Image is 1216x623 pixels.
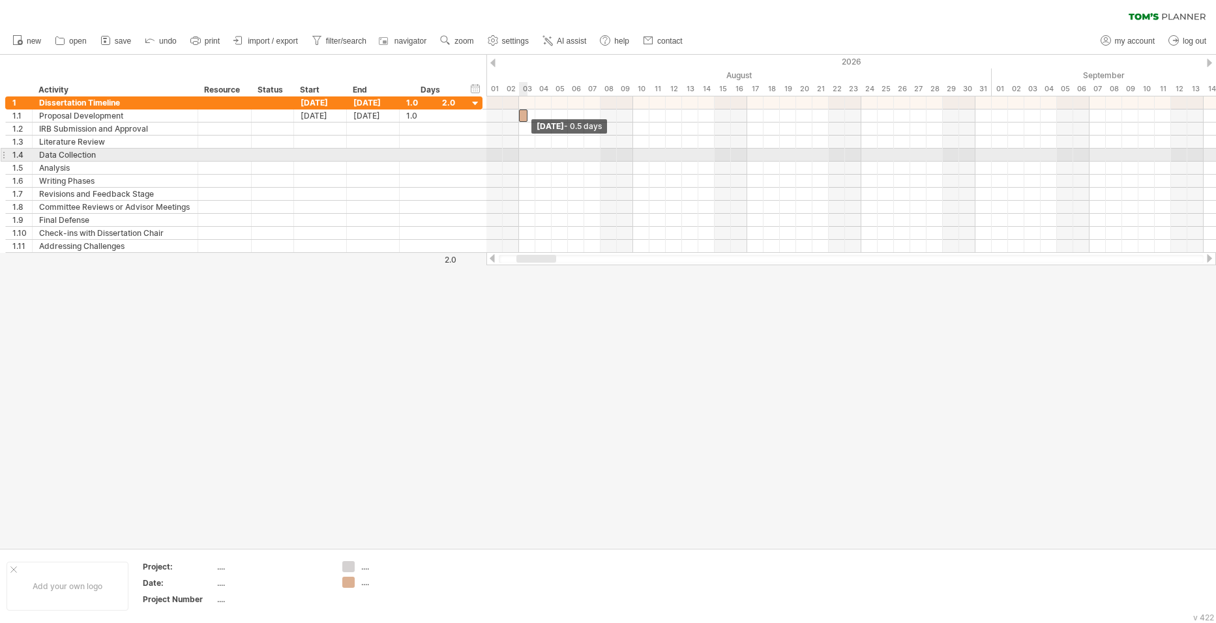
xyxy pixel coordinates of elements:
[12,240,32,252] div: 1.11
[12,227,32,239] div: 1.10
[633,82,649,96] div: Monday, 10 August 2026
[894,82,910,96] div: Wednesday, 26 August 2026
[12,214,32,226] div: 1.9
[617,82,633,96] div: Sunday, 9 August 2026
[1024,82,1041,96] div: Thursday, 3 September 2026
[539,33,590,50] a: AI assist
[1115,36,1155,46] span: my account
[959,82,975,96] div: Sunday, 30 August 2026
[747,82,764,96] div: Monday, 17 August 2026
[519,82,535,96] div: Monday, 3 August 2026
[1073,82,1090,96] div: Sunday, 6 September 2026
[614,36,629,46] span: help
[217,577,327,588] div: ....
[300,83,339,96] div: Start
[12,136,32,148] div: 1.3
[39,136,191,148] div: Literature Review
[115,36,131,46] span: save
[861,82,878,96] div: Monday, 24 August 2026
[597,33,633,50] a: help
[484,33,533,50] a: settings
[230,33,302,50] a: import / export
[666,82,682,96] div: Wednesday, 12 August 2026
[143,577,215,588] div: Date:
[698,82,715,96] div: Friday, 14 August 2026
[975,82,992,96] div: Monday, 31 August 2026
[12,175,32,187] div: 1.6
[52,33,91,50] a: open
[39,149,191,161] div: Data Collection
[1097,33,1159,50] a: my account
[400,255,456,265] div: 2.0
[39,227,191,239] div: Check-ins with Dissertation Chair
[564,121,602,131] span: - 0.5 days
[38,83,190,96] div: Activity
[829,82,845,96] div: Saturday, 22 August 2026
[731,82,747,96] div: Sunday, 16 August 2026
[69,36,87,46] span: open
[1122,82,1138,96] div: Wednesday, 9 September 2026
[12,123,32,135] div: 1.2
[486,82,503,96] div: Saturday, 1 August 2026
[454,36,473,46] span: zoom
[1193,613,1214,622] div: v 422
[308,33,370,50] a: filter/search
[552,82,568,96] div: Wednesday, 5 August 2026
[27,36,41,46] span: new
[399,83,461,96] div: Days
[640,33,687,50] a: contact
[531,119,607,134] div: [DATE]
[347,96,400,109] div: [DATE]
[780,82,796,96] div: Wednesday, 19 August 2026
[486,68,992,82] div: August 2026
[535,82,552,96] div: Tuesday, 4 August 2026
[141,33,181,50] a: undo
[97,33,135,50] a: save
[12,201,32,213] div: 1.8
[927,82,943,96] div: Friday, 28 August 2026
[294,109,347,122] div: [DATE]
[557,36,586,46] span: AI assist
[187,33,224,50] a: print
[584,82,601,96] div: Friday, 7 August 2026
[39,201,191,213] div: Committee Reviews or Advisor Meetings
[1165,33,1210,50] a: log out
[682,82,698,96] div: Thursday, 13 August 2026
[1041,82,1057,96] div: Friday, 4 September 2026
[1155,82,1171,96] div: Friday, 11 September 2026
[39,162,191,174] div: Analysis
[812,82,829,96] div: Friday, 21 August 2026
[39,214,191,226] div: Final Defense
[764,82,780,96] div: Tuesday, 18 August 2026
[12,109,32,122] div: 1.1
[406,109,455,122] div: 1.0
[377,33,430,50] a: navigator
[9,33,45,50] a: new
[878,82,894,96] div: Tuesday, 25 August 2026
[39,109,191,122] div: Proposal Development
[910,82,927,96] div: Thursday, 27 August 2026
[845,82,861,96] div: Sunday, 23 August 2026
[1008,82,1024,96] div: Wednesday, 2 September 2026
[568,82,584,96] div: Thursday, 6 August 2026
[437,33,477,50] a: zoom
[143,561,215,572] div: Project:
[39,123,191,135] div: IRB Submission and Approval
[503,82,519,96] div: Sunday, 2 August 2026
[649,82,666,96] div: Tuesday, 11 August 2026
[361,561,432,572] div: ....
[992,82,1008,96] div: Tuesday, 1 September 2026
[353,83,392,96] div: End
[361,577,432,588] div: ....
[1171,82,1187,96] div: Saturday, 12 September 2026
[657,36,683,46] span: contact
[326,36,366,46] span: filter/search
[39,240,191,252] div: Addressing Challenges
[217,594,327,605] div: ....
[394,36,426,46] span: navigator
[12,188,32,200] div: 1.7
[204,83,244,96] div: Resource
[1187,82,1204,96] div: Sunday, 13 September 2026
[715,82,731,96] div: Saturday, 15 August 2026
[1057,82,1073,96] div: Saturday, 5 September 2026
